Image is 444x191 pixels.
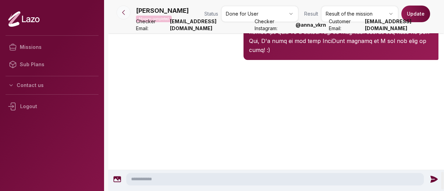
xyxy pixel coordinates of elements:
[304,10,318,17] span: Result
[204,10,218,17] span: Status
[6,38,99,56] a: Missions
[296,21,326,28] strong: @ anna_vkrn
[401,6,430,22] button: Update
[6,97,99,115] div: Logout
[6,79,99,92] button: Contact us
[136,6,189,16] p: [PERSON_NAME]
[329,18,362,32] span: Customer Email:
[6,56,99,73] a: Sub Plans
[136,18,167,32] span: Checker Email:
[170,18,252,32] strong: [EMAIL_ADDRESS][DOMAIN_NAME]
[136,16,172,22] p: Mission completed
[255,18,293,32] span: Checker Instagram:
